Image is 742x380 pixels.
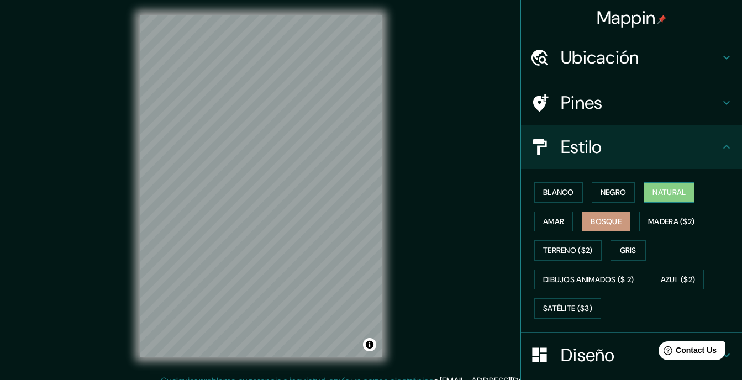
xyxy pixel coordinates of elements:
[521,35,742,80] div: Ubicación
[521,125,742,169] div: Estilo
[543,215,564,229] font: Amar
[534,298,601,319] button: Satélite ($3)
[543,186,574,199] font: Blanco
[561,344,720,366] h4: Diseño
[534,212,573,232] button: Amar
[591,215,622,229] font: Bosque
[561,92,720,114] h4: Pines
[543,244,593,257] font: Terreno ($2)
[543,273,634,287] font: Dibujos animados ($ 2)
[521,333,742,377] div: Diseño
[611,240,646,261] button: Gris
[534,240,602,261] button: Terreno ($2)
[657,15,666,24] img: pin-icon.png
[661,273,696,287] font: Azul ($2)
[652,186,686,199] font: Natural
[521,81,742,125] div: Pines
[644,337,730,368] iframe: Help widget launcher
[597,6,656,29] font: Mappin
[561,136,720,158] h4: Estilo
[534,270,643,290] button: Dibujos animados ($ 2)
[644,182,694,203] button: Natural
[582,212,630,232] button: Bosque
[648,215,694,229] font: Madera ($2)
[561,46,720,68] h4: Ubicación
[140,15,382,357] canvas: Mapa
[592,182,635,203] button: Negro
[652,270,704,290] button: Azul ($2)
[543,302,592,315] font: Satélite ($3)
[620,244,636,257] font: Gris
[534,182,583,203] button: Blanco
[601,186,627,199] font: Negro
[639,212,703,232] button: Madera ($2)
[363,338,376,351] button: Alternar atribución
